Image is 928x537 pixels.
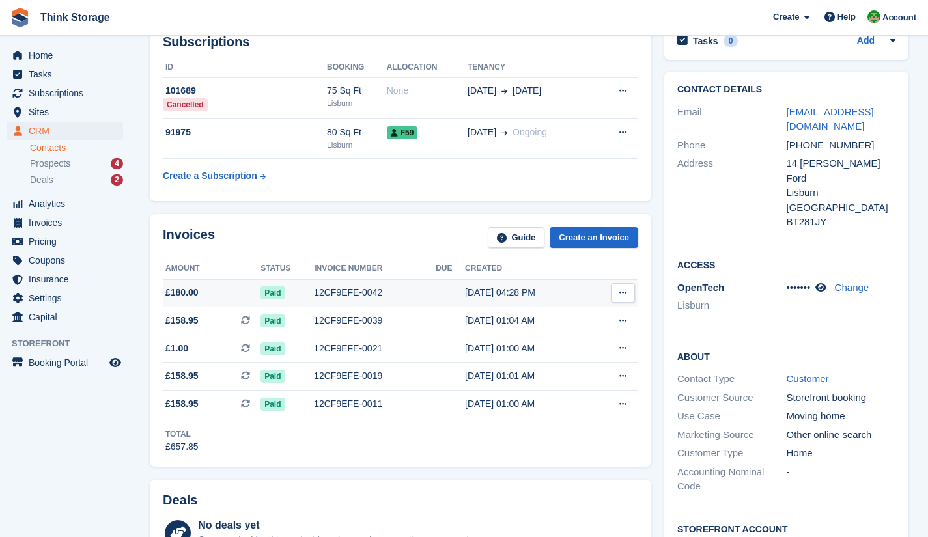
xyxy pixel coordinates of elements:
li: Lisburn [677,298,787,313]
a: Add [857,34,875,49]
div: Email [677,105,787,134]
span: £180.00 [165,286,199,299]
th: ID [163,57,327,78]
span: Paid [260,342,285,355]
div: Lisburn [787,186,896,200]
div: Address [677,156,787,230]
div: [PHONE_NUMBER] [787,138,896,153]
div: Home [787,446,896,461]
span: £158.95 [165,369,199,383]
div: 14 [PERSON_NAME] Ford [787,156,896,186]
div: [DATE] 04:28 PM [465,286,590,299]
h2: Access [677,258,895,271]
a: menu [7,232,123,251]
a: menu [7,84,123,102]
div: 75 Sq Ft [327,84,387,98]
h2: About [677,350,895,363]
th: Invoice number [314,258,436,279]
span: Paid [260,314,285,327]
span: Subscriptions [29,84,107,102]
th: Created [465,258,590,279]
div: 80 Sq Ft [327,126,387,139]
div: [GEOGRAPHIC_DATA] [787,200,896,215]
a: menu [7,308,123,326]
a: Create an Invoice [550,227,638,249]
div: 12CF9EFE-0019 [314,369,436,383]
div: Contact Type [677,372,787,387]
th: Due [436,258,465,279]
span: Tasks [29,65,107,83]
img: stora-icon-8386f47178a22dfd0bd8f6a31ec36ba5ce8667c1dd55bd0f319d3a0aa187defe.svg [10,8,30,27]
div: BT281JY [787,215,896,230]
span: [DATE] [513,84,541,98]
div: 0 [724,35,738,47]
span: Settings [29,289,107,307]
a: menu [7,195,123,213]
a: Preview store [107,355,123,370]
div: Customer Source [677,391,787,406]
div: Other online search [787,428,896,443]
h2: Deals [163,493,197,508]
a: menu [7,46,123,64]
div: 2 [111,174,123,186]
span: Analytics [29,195,107,213]
div: £657.85 [165,440,199,454]
span: Prospects [30,158,70,170]
a: menu [7,353,123,372]
th: Amount [163,258,260,279]
div: [DATE] 01:00 AM [465,397,590,411]
span: OpenTech [677,282,724,293]
span: Account [882,11,916,24]
div: Moving home [787,409,896,424]
img: Sarah Mackie [867,10,880,23]
div: Accounting Nominal Code [677,465,787,494]
a: Create a Subscription [163,164,266,188]
span: Paid [260,286,285,299]
a: menu [7,103,123,121]
h2: Tasks [693,35,718,47]
span: Storefront [12,337,130,350]
th: Allocation [387,57,468,78]
span: Create [773,10,799,23]
div: 4 [111,158,123,169]
a: Prospects 4 [30,157,123,171]
span: Deals [30,174,53,186]
div: Customer Type [677,446,787,461]
div: 12CF9EFE-0039 [314,314,436,327]
div: [DATE] 01:01 AM [465,369,590,383]
span: Insurance [29,270,107,288]
span: Coupons [29,251,107,269]
h2: Subscriptions [163,34,638,49]
div: - [787,465,896,494]
span: Capital [29,308,107,326]
span: [DATE] [468,84,496,98]
span: Booking Portal [29,353,107,372]
div: Marketing Source [677,428,787,443]
span: Invoices [29,213,107,232]
div: Create a Subscription [163,169,257,183]
span: Pricing [29,232,107,251]
span: Home [29,46,107,64]
div: [DATE] 01:04 AM [465,314,590,327]
th: Booking [327,57,387,78]
a: menu [7,270,123,288]
a: Customer [787,373,829,384]
span: Help [837,10,856,23]
span: Paid [260,398,285,411]
span: F59 [387,126,418,139]
h2: Contact Details [677,85,895,95]
div: Phone [677,138,787,153]
div: [DATE] 01:00 AM [465,342,590,355]
a: Think Storage [35,7,115,28]
a: Change [835,282,869,293]
span: CRM [29,122,107,140]
a: Deals 2 [30,173,123,187]
span: Ongoing [513,127,547,137]
div: Total [165,428,199,440]
span: Paid [260,370,285,383]
th: Status [260,258,314,279]
a: menu [7,251,123,269]
a: menu [7,289,123,307]
a: menu [7,65,123,83]
div: Lisburn [327,139,387,151]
